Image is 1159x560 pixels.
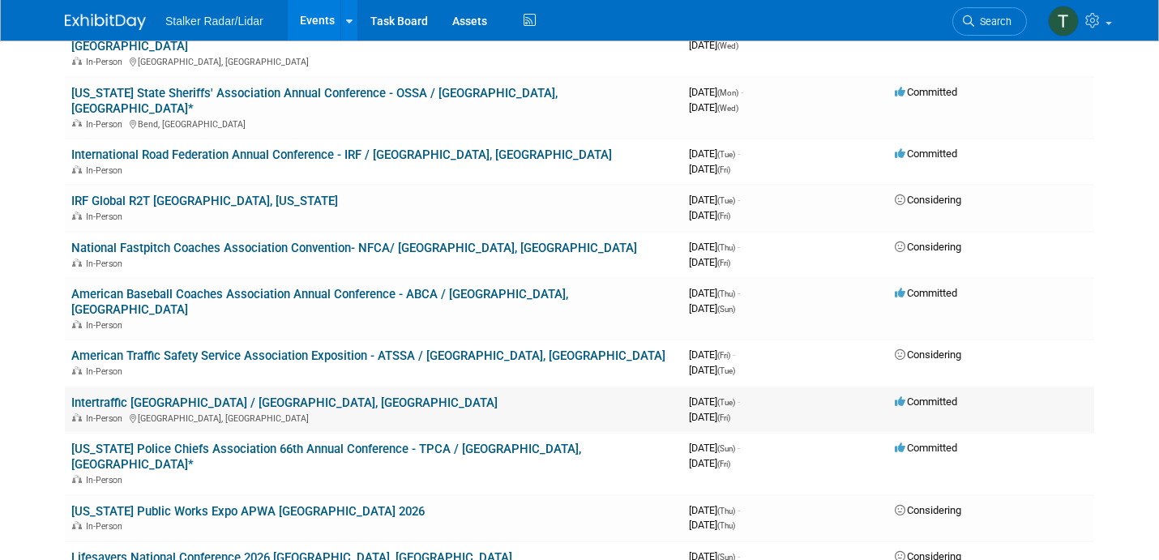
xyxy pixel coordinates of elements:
[689,194,740,206] span: [DATE]
[689,504,740,516] span: [DATE]
[974,15,1011,28] span: Search
[689,364,735,376] span: [DATE]
[72,57,82,65] img: In-Person Event
[689,287,740,299] span: [DATE]
[717,366,735,375] span: (Tue)
[738,147,740,160] span: -
[86,212,127,222] span: In-Person
[689,39,738,51] span: [DATE]
[895,241,961,253] span: Considering
[86,119,127,130] span: In-Person
[952,7,1027,36] a: Search
[86,165,127,176] span: In-Person
[738,194,740,206] span: -
[717,521,735,530] span: (Thu)
[72,212,82,220] img: In-Person Event
[72,165,82,173] img: In-Person Event
[86,259,127,269] span: In-Person
[689,163,730,175] span: [DATE]
[738,395,740,408] span: -
[71,194,338,208] a: IRF Global R2T [GEOGRAPHIC_DATA], [US_STATE]
[72,259,82,267] img: In-Person Event
[689,457,730,469] span: [DATE]
[738,504,740,516] span: -
[689,411,730,423] span: [DATE]
[741,86,743,98] span: -
[86,320,127,331] span: In-Person
[71,241,637,255] a: National Fastpitch Coaches Association Convention- NFCA/ [GEOGRAPHIC_DATA], [GEOGRAPHIC_DATA]
[71,287,568,317] a: American Baseball Coaches Association Annual Conference - ABCA / [GEOGRAPHIC_DATA], [GEOGRAPHIC_D...
[689,209,730,221] span: [DATE]
[165,15,263,28] span: Stalker Radar/Lidar
[86,57,127,67] span: In-Person
[689,147,740,160] span: [DATE]
[86,413,127,424] span: In-Person
[689,86,743,98] span: [DATE]
[717,351,730,360] span: (Fri)
[71,504,425,519] a: [US_STATE] Public Works Expo APWA [GEOGRAPHIC_DATA] 2026
[71,411,676,424] div: [GEOGRAPHIC_DATA], [GEOGRAPHIC_DATA]
[895,147,957,160] span: Committed
[717,259,730,267] span: (Fri)
[717,196,735,205] span: (Tue)
[738,442,740,454] span: -
[71,395,498,410] a: Intertraffic [GEOGRAPHIC_DATA] / [GEOGRAPHIC_DATA], [GEOGRAPHIC_DATA]
[71,442,581,472] a: [US_STATE] Police Chiefs Association 66th Annual Conference - TPCA / [GEOGRAPHIC_DATA], [GEOGRAPH...
[717,243,735,252] span: (Thu)
[1048,6,1079,36] img: Tommy Yates
[717,104,738,113] span: (Wed)
[72,521,82,529] img: In-Person Event
[71,147,612,162] a: International Road Federation Annual Conference - IRF / [GEOGRAPHIC_DATA], [GEOGRAPHIC_DATA]
[72,475,82,483] img: In-Person Event
[689,442,740,454] span: [DATE]
[717,212,730,220] span: (Fri)
[717,413,730,422] span: (Fri)
[717,41,738,50] span: (Wed)
[717,460,730,468] span: (Fri)
[717,289,735,298] span: (Thu)
[895,194,961,206] span: Considering
[895,86,957,98] span: Committed
[895,287,957,299] span: Committed
[72,320,82,328] img: In-Person Event
[895,395,957,408] span: Committed
[717,398,735,407] span: (Tue)
[689,241,740,253] span: [DATE]
[689,348,735,361] span: [DATE]
[733,348,735,361] span: -
[717,150,735,159] span: (Tue)
[72,366,82,374] img: In-Person Event
[72,119,82,127] img: In-Person Event
[717,444,735,453] span: (Sun)
[689,101,738,113] span: [DATE]
[65,14,146,30] img: ExhibitDay
[71,86,558,116] a: [US_STATE] State Sheriffs' Association Annual Conference - OSSA / [GEOGRAPHIC_DATA], [GEOGRAPHIC_...
[689,302,735,314] span: [DATE]
[689,519,735,531] span: [DATE]
[717,88,738,97] span: (Mon)
[72,413,82,421] img: In-Person Event
[717,165,730,174] span: (Fri)
[895,504,961,516] span: Considering
[689,256,730,268] span: [DATE]
[895,348,961,361] span: Considering
[86,366,127,377] span: In-Person
[86,475,127,485] span: In-Person
[738,287,740,299] span: -
[86,521,127,532] span: In-Person
[71,117,676,130] div: Bend, [GEOGRAPHIC_DATA]
[738,241,740,253] span: -
[717,507,735,515] span: (Thu)
[717,305,735,314] span: (Sun)
[71,54,676,67] div: [GEOGRAPHIC_DATA], [GEOGRAPHIC_DATA]
[689,395,740,408] span: [DATE]
[895,442,957,454] span: Committed
[71,348,665,363] a: American Traffic Safety Service Association Exposition - ATSSA / [GEOGRAPHIC_DATA], [GEOGRAPHIC_D...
